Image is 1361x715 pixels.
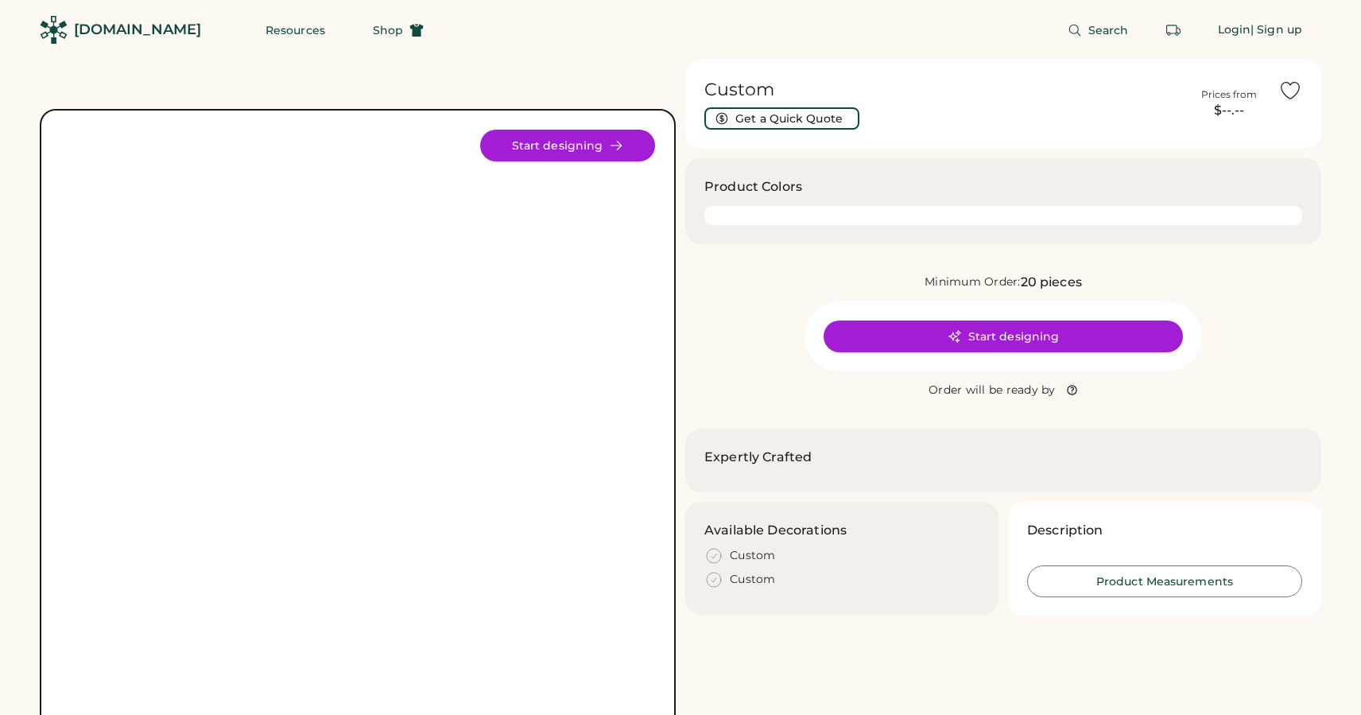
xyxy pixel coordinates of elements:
[354,14,443,46] button: Shop
[824,321,1183,352] button: Start designing
[246,14,344,46] button: Resources
[730,572,776,588] div: Custom
[74,20,201,40] div: [DOMAIN_NAME]
[373,25,403,36] span: Shop
[1218,22,1251,38] div: Login
[1250,22,1302,38] div: | Sign up
[704,177,802,196] h3: Product Colors
[1201,88,1257,101] div: Prices from
[730,548,776,564] div: Custom
[40,16,68,44] img: Rendered Logo - Screens
[929,383,1056,398] div: Order will be ready by
[1021,273,1082,292] div: 20 pieces
[1027,521,1103,540] h3: Description
[1088,25,1129,36] span: Search
[704,79,1180,101] h1: Custom
[1157,14,1189,46] button: Retrieve an order
[704,448,812,467] h2: Expertly Crafted
[704,521,847,540] h3: Available Decorations
[704,107,859,130] button: Get a Quick Quote
[1027,565,1302,597] button: Product Measurements
[1049,14,1148,46] button: Search
[925,274,1021,290] div: Minimum Order:
[480,130,655,161] button: Start designing
[1189,101,1269,120] div: $--.--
